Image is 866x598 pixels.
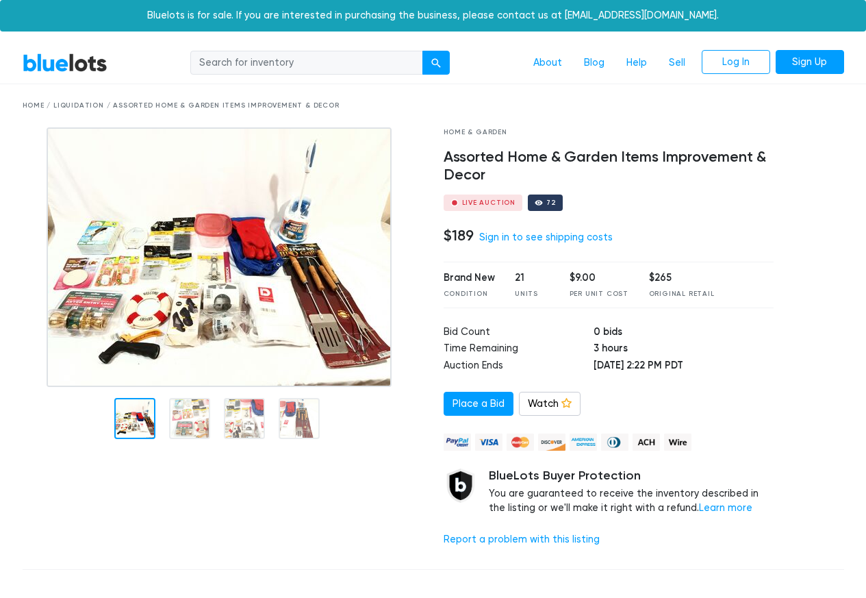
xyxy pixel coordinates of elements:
[190,51,423,75] input: Search for inventory
[519,392,581,416] a: Watch
[594,358,774,375] td: [DATE] 2:22 PM PDT
[664,434,691,451] img: wire-908396882fe19aaaffefbd8e17b12f2f29708bd78693273c0e28e3a24408487f.png
[444,325,594,342] td: Bid Count
[570,434,597,451] img: american_express-ae2a9f97a040b4b41f6397f7637041a5861d5f99d0716c09922aba4e24c8547d.png
[601,434,628,451] img: diners_club-c48f30131b33b1bb0e5d0e2dbd43a8bea4cb12cb2961413e2f4250e06c020426.png
[475,434,502,451] img: visa-79caf175f036a155110d1892330093d4c38f53c55c9ec9e2c3a54a56571784bb.png
[507,434,534,451] img: mastercard-42073d1d8d11d6635de4c079ffdb20a4f30a903dc55d1612383a1b395dd17f39.png
[23,101,844,111] div: Home / Liquidation / Assorted Home & Garden Items Improvement & Decor
[444,341,594,358] td: Time Remaining
[573,50,615,76] a: Blog
[489,469,774,516] div: You are guaranteed to receive the inventory described in the listing or we'll make it right with ...
[515,289,549,299] div: Units
[47,127,392,387] img: cc08c3df-8b6b-4c6c-8f1d-4a36e0eb3506-1752000432.jpg
[23,53,107,73] a: BlueLots
[479,232,613,243] a: Sign in to see shipping costs
[444,289,495,299] div: Condition
[699,502,752,514] a: Learn more
[615,50,658,76] a: Help
[444,127,774,138] div: Home & Garden
[649,271,715,286] div: $265
[444,392,513,416] a: Place a Bid
[658,50,696,76] a: Sell
[570,289,628,299] div: Per Unit Cost
[702,50,770,75] a: Log In
[444,271,495,286] div: Brand New
[444,534,600,545] a: Report a problem with this listing
[594,341,774,358] td: 3 hours
[462,199,516,206] div: Live Auction
[522,50,573,76] a: About
[594,325,774,342] td: 0 bids
[444,149,774,184] h4: Assorted Home & Garden Items Improvement & Decor
[444,227,474,245] h4: $189
[546,199,556,206] div: 72
[538,434,565,451] img: discover-82be18ecfda2d062aad2762c1ca80e2d36a4073d45c9e0ffae68cd515fbd3d32.png
[444,358,594,375] td: Auction Ends
[489,469,774,484] h5: BlueLots Buyer Protection
[515,271,549,286] div: 21
[444,469,478,503] img: buyer_protection_shield-3b65640a83011c7d3ede35a8e5a80bfdfaa6a97447f0071c1475b91a4b0b3d01.png
[776,50,844,75] a: Sign Up
[570,271,628,286] div: $9.00
[633,434,660,451] img: ach-b7992fed28a4f97f893c574229be66187b9afb3f1a8d16a4691d3d3140a8ab00.png
[649,289,715,299] div: Original Retail
[444,434,471,451] img: paypal_credit-80455e56f6e1299e8d57f40c0dcee7b8cd4ae79b9eccbfc37e2480457ba36de9.png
